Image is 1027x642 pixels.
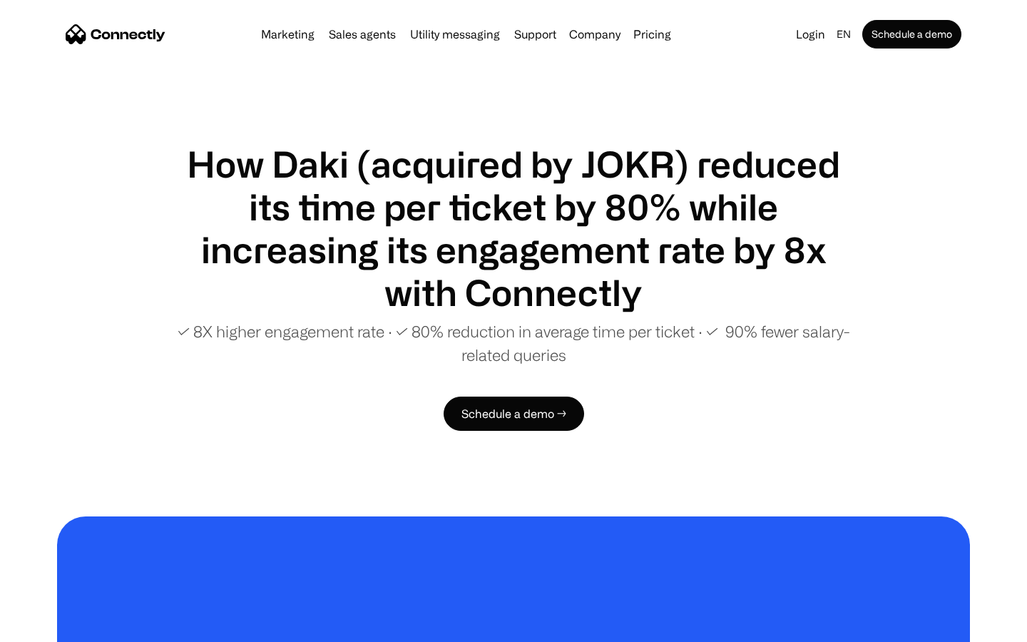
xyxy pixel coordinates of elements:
[29,617,86,637] ul: Language list
[255,29,320,40] a: Marketing
[404,29,506,40] a: Utility messaging
[171,143,856,314] h1: How Daki (acquired by JOKR) reduced its time per ticket by 80% while increasing its engagement ra...
[790,24,831,44] a: Login
[862,20,961,49] a: Schedule a demo
[509,29,562,40] a: Support
[323,29,402,40] a: Sales agents
[569,24,620,44] div: Company
[14,616,86,637] aside: Language selected: English
[444,397,584,431] a: Schedule a demo →
[837,24,851,44] div: en
[171,320,856,367] p: ✓ 8X higher engagement rate ∙ ✓ 80% reduction in average time per ticket ∙ ✓ 90% fewer salary-rel...
[628,29,677,40] a: Pricing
